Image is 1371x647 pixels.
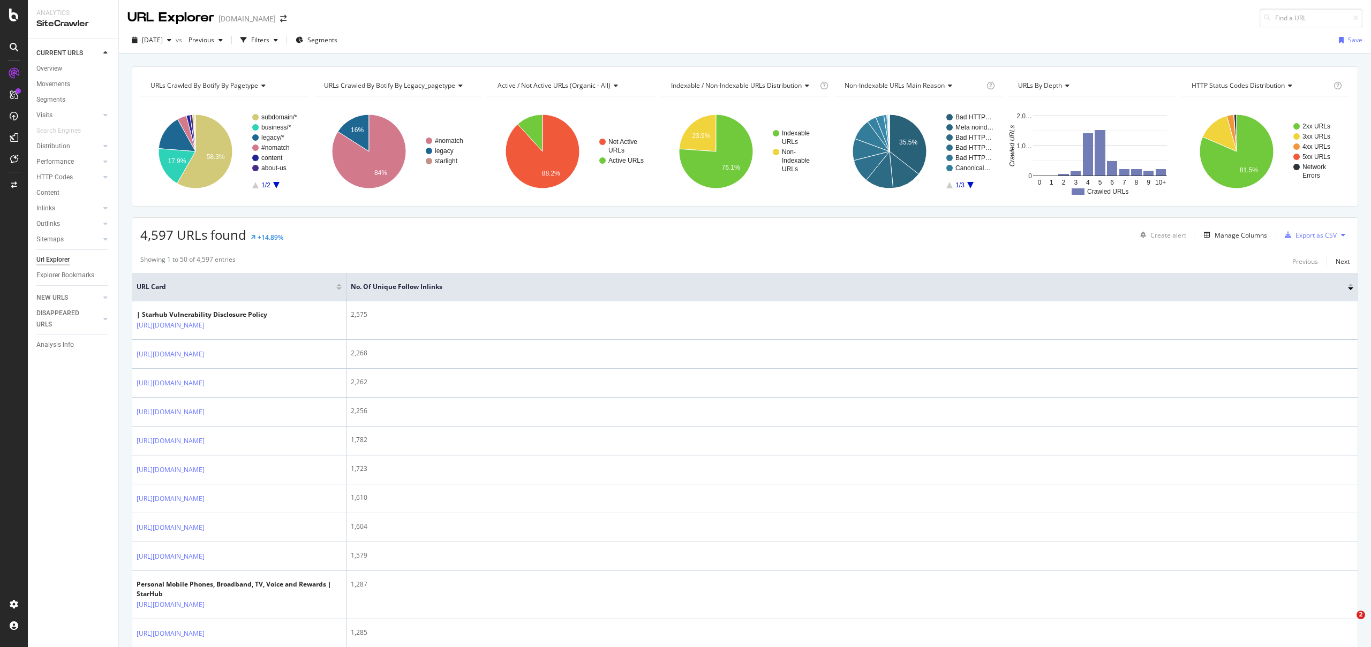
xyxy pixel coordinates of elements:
[351,435,1353,445] div: 1,782
[137,493,205,504] a: [URL][DOMAIN_NAME]
[261,144,290,151] text: #nomatch
[1192,81,1285,90] span: HTTP Status Codes Distribution
[955,113,992,121] text: Bad HTTP…
[1336,257,1350,266] div: Next
[1123,179,1126,186] text: 7
[845,81,945,90] span: Non-Indexable URLs Main Reason
[435,157,458,165] text: starlight
[137,282,334,292] span: URL Card
[140,105,307,198] svg: A chart.
[36,187,59,199] div: Content
[1028,172,1032,180] text: 0
[36,63,111,74] a: Overview
[351,406,1353,416] div: 2,256
[351,628,1353,637] div: 1,285
[176,35,184,44] span: vs
[1155,179,1166,186] text: 10+
[669,77,818,94] h4: Indexable / Non-Indexable URLs Distribution
[137,320,205,331] a: [URL][DOMAIN_NAME]
[608,138,637,146] text: Not Active
[36,270,111,281] a: Explorer Bookmarks
[261,181,270,189] text: 1/2
[137,628,205,639] a: [URL][DOMAIN_NAME]
[1098,179,1102,186] text: 5
[692,132,710,140] text: 23.9%
[140,226,246,243] span: 4,597 URLs found
[1136,226,1186,243] button: Create alert
[137,599,205,610] a: [URL][DOMAIN_NAME]
[36,141,70,152] div: Distribution
[1280,226,1337,243] button: Export as CSV
[608,147,624,154] text: URLs
[1134,179,1138,186] text: 8
[351,522,1353,531] div: 1,604
[36,63,62,74] div: Overview
[36,218,100,230] a: Outlinks
[374,169,387,177] text: 84%
[261,154,283,162] text: content
[36,292,68,303] div: NEW URLS
[1062,179,1066,186] text: 2
[1348,35,1362,44] div: Save
[1260,9,1362,27] input: Find a URL
[1016,77,1166,94] h4: URLs by Depth
[955,134,992,141] text: Bad HTTP…
[1302,172,1320,179] text: Errors
[1200,229,1267,241] button: Manage Columns
[36,156,100,168] a: Performance
[955,154,992,162] text: Bad HTTP…
[435,147,454,155] text: legacy
[351,493,1353,503] div: 1,610
[150,81,258,90] span: URLs Crawled By Botify By pagetype
[351,348,1353,358] div: 2,268
[137,580,342,599] div: Personal Mobile Phones, Broadband, TV, Voice and Rewards | StarHub
[142,35,163,44] span: 2025 Aug. 17th
[782,138,798,146] text: URLs
[36,292,100,303] a: NEW URLS
[36,125,81,136] div: Search Engines
[1086,179,1090,186] text: 4
[36,254,70,265] div: Url Explorer
[236,32,282,49] button: Filters
[261,124,291,131] text: business/*
[36,218,60,230] div: Outlinks
[36,254,111,265] a: Url Explorer
[36,308,91,330] div: DISAPPEARED URLS
[1189,77,1331,94] h4: HTTP Status Codes Distribution
[36,79,111,90] a: Movements
[351,126,364,134] text: 16%
[314,105,481,198] svg: A chart.
[137,349,205,360] a: [URL][DOMAIN_NAME]
[1016,142,1032,150] text: 1,0…
[722,164,740,171] text: 76.1%
[487,105,654,198] svg: A chart.
[1295,231,1337,240] div: Export as CSV
[351,551,1353,560] div: 1,579
[36,141,100,152] a: Distribution
[661,105,828,198] svg: A chart.
[1018,81,1062,90] span: URLs by Depth
[1302,163,1327,171] text: Network
[955,164,990,172] text: Canonical…
[351,580,1353,589] div: 1,287
[36,110,52,121] div: Visits
[280,15,287,22] div: arrow-right-arrow-left
[1302,133,1330,140] text: 3xx URLs
[36,48,100,59] a: CURRENT URLS
[1335,32,1362,49] button: Save
[137,407,205,417] a: [URL][DOMAIN_NAME]
[36,79,70,90] div: Movements
[498,81,611,90] span: Active / Not Active URLs (organic - all)
[782,157,810,164] text: Indexable
[36,110,100,121] a: Visits
[1087,188,1128,195] text: Crawled URLs
[36,94,111,105] a: Segments
[671,81,802,90] span: Indexable / Non-Indexable URLs distribution
[1357,611,1365,619] span: 2
[258,233,283,242] div: +14.89%
[168,157,186,165] text: 17.9%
